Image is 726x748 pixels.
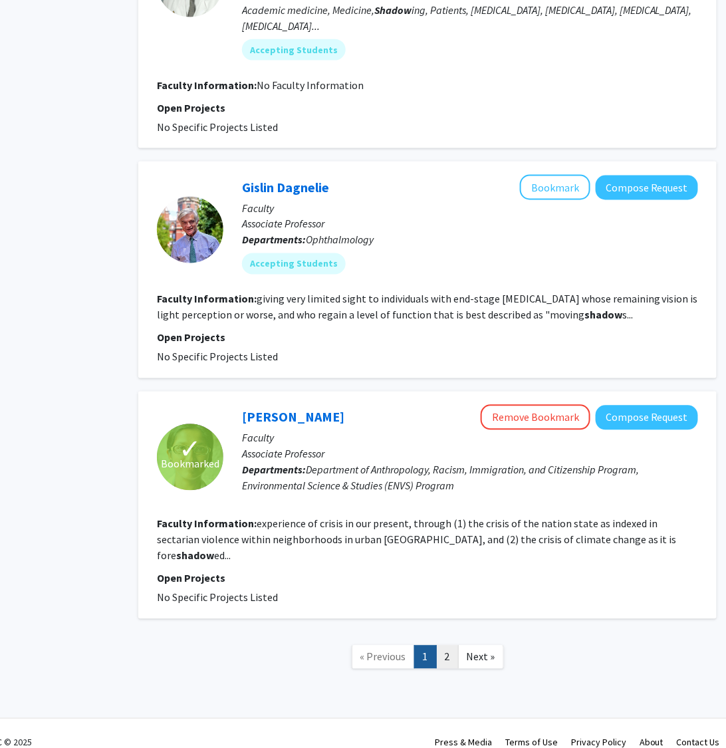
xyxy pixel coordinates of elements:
[179,443,201,456] span: ✓
[157,120,278,134] span: No Specific Projects Listed
[458,646,504,669] a: Next
[242,409,344,426] a: [PERSON_NAME]
[157,517,257,531] b: Faculty Information:
[584,309,622,322] b: shadow
[242,233,306,247] b: Departments:
[242,463,639,493] span: Department of Anthropology, Racism, Immigration, and Citizenship Program, Environmental Science &...
[360,650,406,664] span: « Previous
[242,253,346,275] mat-chip: Accepting Students
[242,430,698,446] p: Faculty
[242,446,698,462] p: Associate Professor
[596,406,698,430] button: Compose Request to Naveeda Khan
[467,650,495,664] span: Next »
[374,3,412,17] b: Shadow
[520,175,590,200] button: Add Gislin Dagnelie to Bookmarks
[138,632,717,686] nav: Page navigation
[242,179,329,195] a: Gislin Dagnelie
[176,549,214,562] b: shadow
[161,456,219,472] span: Bookmarked
[596,176,698,200] button: Compose Request to Gislin Dagnelie
[352,646,415,669] a: Previous Page
[436,646,459,669] a: 2
[157,293,257,306] b: Faculty Information:
[481,405,590,430] button: Remove Bookmark
[306,233,374,247] span: Ophthalmology
[157,570,698,586] p: Open Projects
[242,463,306,477] b: Departments:
[157,517,677,562] fg-read-more: experience of crisis in our present, through (1) the crisis of the nation state as indexed in sec...
[257,78,364,92] span: No Faculty Information
[157,350,278,364] span: No Specific Projects Listed
[242,200,698,216] p: Faculty
[157,591,278,604] span: No Specific Projects Listed
[157,100,698,116] p: Open Projects
[157,78,257,92] b: Faculty Information:
[10,688,57,738] iframe: Chat
[242,216,698,232] p: Associate Professor
[157,293,698,322] fg-read-more: giving very limited sight to individuals with end-stage [MEDICAL_DATA] whose remaining vision is ...
[242,39,346,61] mat-chip: Accepting Students
[157,330,698,346] p: Open Projects
[414,646,437,669] a: 1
